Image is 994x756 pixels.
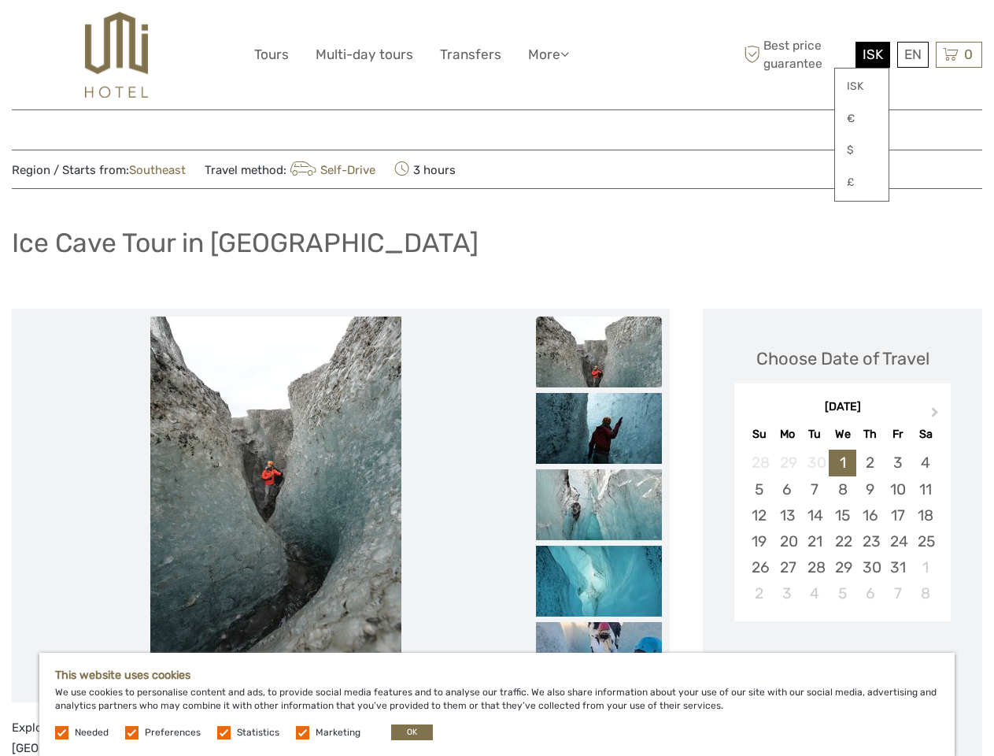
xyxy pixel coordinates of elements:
[745,424,773,445] div: Su
[884,502,911,528] div: Choose Friday, October 17th, 2025
[536,317,662,387] img: ad3acda51a94412ab0fac179406cc6cc_slider_thumbnail.jpeg
[440,43,501,66] a: Transfers
[286,163,375,177] a: Self-Drive
[528,43,569,66] a: More
[205,158,375,180] span: Travel method:
[835,169,889,197] a: £
[150,317,402,695] img: ad3acda51a94412ab0fac179406cc6cc_main_slider.jpeg
[745,450,773,476] div: Not available Sunday, September 28th, 2025
[856,580,884,606] div: Choose Thursday, November 6th, 2025
[145,726,201,739] label: Preferences
[774,554,801,580] div: Choose Monday, October 27th, 2025
[745,580,773,606] div: Choose Sunday, November 2nd, 2025
[962,46,975,62] span: 0
[774,476,801,502] div: Choose Monday, October 6th, 2025
[911,450,939,476] div: Choose Saturday, October 4th, 2025
[829,476,856,502] div: Choose Wednesday, October 8th, 2025
[774,450,801,476] div: Not available Monday, September 29th, 2025
[536,546,662,617] img: 9785a727a0304e94b2a6da0610103d25_slider_thumbnail.jpeg
[774,528,801,554] div: Choose Monday, October 20th, 2025
[884,424,911,445] div: Fr
[801,580,829,606] div: Choose Tuesday, November 4th, 2025
[863,46,883,62] span: ISK
[254,43,289,66] a: Tours
[884,450,911,476] div: Choose Friday, October 3rd, 2025
[911,554,939,580] div: Choose Saturday, November 1st, 2025
[536,393,662,464] img: eeac268cfde649c49df23630582bf55e_slider_thumbnail.jpeg
[856,424,884,445] div: Th
[316,43,413,66] a: Multi-day tours
[739,450,945,606] div: month 2025-10
[237,726,279,739] label: Statistics
[22,28,178,40] p: We're away right now. Please check back later!
[745,554,773,580] div: Choose Sunday, October 26th, 2025
[316,726,360,739] label: Marketing
[801,554,829,580] div: Choose Tuesday, October 28th, 2025
[856,502,884,528] div: Choose Thursday, October 16th, 2025
[884,554,911,580] div: Choose Friday, October 31st, 2025
[734,399,951,416] div: [DATE]
[829,502,856,528] div: Choose Wednesday, October 15th, 2025
[884,580,911,606] div: Choose Friday, November 7th, 2025
[884,528,911,554] div: Choose Friday, October 24th, 2025
[911,502,939,528] div: Choose Saturday, October 18th, 2025
[911,476,939,502] div: Choose Saturday, October 11th, 2025
[39,653,955,756] div: We use cookies to personalise content and ads, to provide social media features and to analyse ou...
[801,424,829,445] div: Tu
[911,424,939,445] div: Sa
[801,528,829,554] div: Choose Tuesday, October 21st, 2025
[829,580,856,606] div: Choose Wednesday, November 5th, 2025
[911,580,939,606] div: Choose Saturday, November 8th, 2025
[829,554,856,580] div: Choose Wednesday, October 29th, 2025
[536,469,662,540] img: ffa60225231c45eb97e48fa8e68fff4f_slider_thumbnail.jpeg
[835,72,889,101] a: ISK
[856,554,884,580] div: Choose Thursday, October 30th, 2025
[745,528,773,554] div: Choose Sunday, October 19th, 2025
[394,158,456,180] span: 3 hours
[391,724,433,740] button: OK
[774,424,801,445] div: Mo
[801,450,829,476] div: Not available Tuesday, September 30th, 2025
[829,450,856,476] div: Choose Wednesday, October 1st, 2025
[924,403,949,428] button: Next Month
[774,580,801,606] div: Choose Monday, November 3rd, 2025
[856,450,884,476] div: Choose Thursday, October 2nd, 2025
[884,476,911,502] div: Choose Friday, October 10th, 2025
[85,12,147,98] img: 526-1e775aa5-7374-4589-9d7e-5793fb20bdfc_logo_big.jpg
[897,42,929,68] div: EN
[745,476,773,502] div: Choose Sunday, October 5th, 2025
[835,105,889,133] a: €
[801,502,829,528] div: Choose Tuesday, October 14th, 2025
[756,346,929,371] div: Choose Date of Travel
[801,476,829,502] div: Choose Tuesday, October 7th, 2025
[536,622,662,693] img: 2f45d1cd5ddb4ab396a176d41edb96ab_slider_thumbnail.jpeg
[75,726,109,739] label: Needed
[12,162,186,179] span: Region / Starts from:
[856,528,884,554] div: Choose Thursday, October 23rd, 2025
[745,502,773,528] div: Choose Sunday, October 12th, 2025
[181,24,200,43] button: Open LiveChat chat widget
[55,669,939,682] h5: This website uses cookies
[829,424,856,445] div: We
[835,136,889,165] a: $
[829,528,856,554] div: Choose Wednesday, October 22nd, 2025
[740,37,852,72] span: Best price guarantee
[856,476,884,502] div: Choose Thursday, October 9th, 2025
[129,163,186,177] a: Southeast
[774,502,801,528] div: Choose Monday, October 13th, 2025
[12,227,479,259] h1: Ice Cave Tour in [GEOGRAPHIC_DATA]
[911,528,939,554] div: Choose Saturday, October 25th, 2025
